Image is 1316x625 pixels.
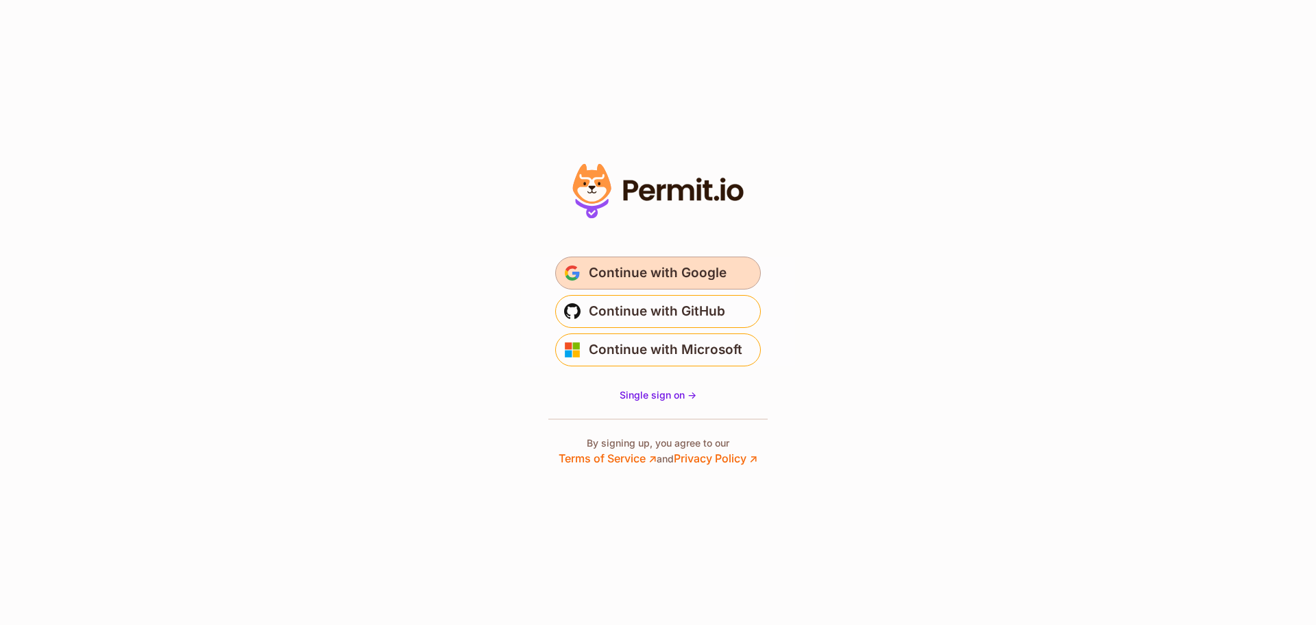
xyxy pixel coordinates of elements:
button: Continue with Google [555,257,761,290]
a: Terms of Service ↗ [559,451,657,465]
button: Continue with GitHub [555,295,761,328]
p: By signing up, you agree to our and [559,436,757,467]
a: Single sign on -> [620,388,696,402]
a: Privacy Policy ↗ [674,451,757,465]
span: Continue with Microsoft [589,339,742,361]
span: Continue with Google [589,262,727,284]
span: Single sign on -> [620,389,696,401]
button: Continue with Microsoft [555,333,761,366]
span: Continue with GitHub [589,300,725,322]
